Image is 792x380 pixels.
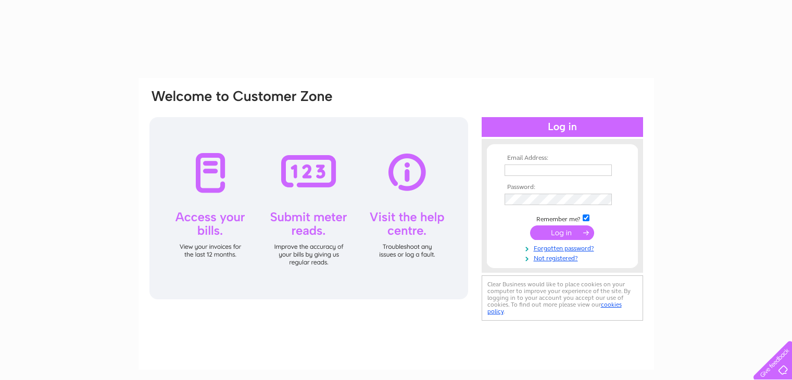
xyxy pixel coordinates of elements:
a: Not registered? [505,252,623,262]
a: Forgotten password? [505,243,623,252]
th: Password: [502,184,623,191]
input: Submit [530,225,594,240]
a: cookies policy [487,301,622,315]
div: Clear Business would like to place cookies on your computer to improve your experience of the sit... [482,275,643,321]
td: Remember me? [502,213,623,223]
th: Email Address: [502,155,623,162]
